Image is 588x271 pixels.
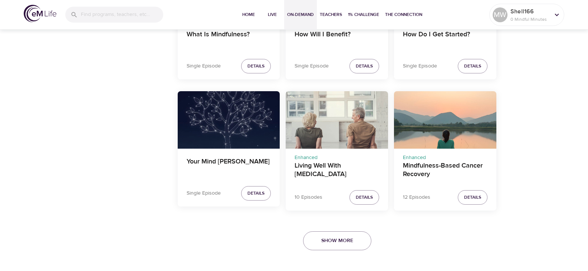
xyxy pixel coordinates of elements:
[178,91,280,149] button: Your Mind Will Wander
[403,162,487,179] h4: Mindfulness-Based Cancer Recovery
[510,7,550,16] p: Shell166
[464,194,481,201] span: Details
[303,231,371,250] button: Show More
[320,11,342,19] span: Teachers
[403,194,430,201] p: 12 Episodes
[295,154,318,161] span: Enhanced
[349,59,379,73] button: Details
[356,194,373,201] span: Details
[286,91,388,149] button: Living Well With Chronic Pain
[241,186,271,201] button: Details
[187,30,271,48] h4: What Is Mindfulness?
[295,162,379,179] h4: Living Well With [MEDICAL_DATA]
[348,11,379,19] span: 1% Challenge
[187,189,221,197] p: Single Episode
[295,62,329,70] p: Single Episode
[263,11,281,19] span: Live
[81,7,163,23] input: Find programs, teachers, etc...
[321,236,353,245] span: Show More
[247,189,265,197] span: Details
[394,91,496,149] button: Mindfulness-Based Cancer Recovery
[510,16,550,23] p: 0 Mindful Minutes
[240,11,257,19] span: Home
[349,190,379,205] button: Details
[287,11,314,19] span: On-Demand
[458,190,487,205] button: Details
[403,30,487,48] h4: How Do I Get Started?
[295,30,379,48] h4: How Will I Benefit?
[464,62,481,70] span: Details
[187,158,271,175] h4: Your Mind [PERSON_NAME]
[493,7,507,22] div: MW
[187,62,221,70] p: Single Episode
[247,62,265,70] span: Details
[241,59,271,73] button: Details
[403,62,437,70] p: Single Episode
[385,11,422,19] span: The Connection
[295,194,322,201] p: 10 Episodes
[356,62,373,70] span: Details
[458,59,487,73] button: Details
[403,154,426,161] span: Enhanced
[24,5,56,22] img: logo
